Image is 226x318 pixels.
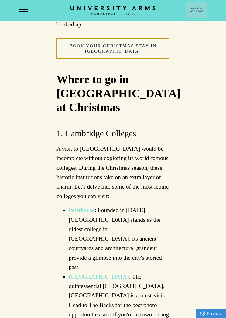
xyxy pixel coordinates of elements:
a: Book your Christmas Stay in [GEOGRAPHIC_DATA] [56,38,169,58]
h3: 1. Cambridge Colleges [56,128,169,139]
a: [GEOGRAPHIC_DATA] [69,273,129,280]
button: Open Menu [19,9,28,14]
strong: Where to go in [GEOGRAPHIC_DATA] at Christmas [56,73,180,114]
a: Peterhouse [69,207,95,213]
li: : Founded in [DATE], [GEOGRAPHIC_DATA] stands as the oldest college in [GEOGRAPHIC_DATA]. Its anc... [69,205,169,272]
span: Make a Booking [190,7,204,13]
img: Privacy [200,311,205,316]
a: Home [70,6,156,15]
p: A visit to [GEOGRAPHIC_DATA] would be incomplete without exploring its world-famous colleges. Dur... [56,144,169,201]
button: Make a BookingArrow icon [186,2,207,18]
a: Privacy [196,309,226,318]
